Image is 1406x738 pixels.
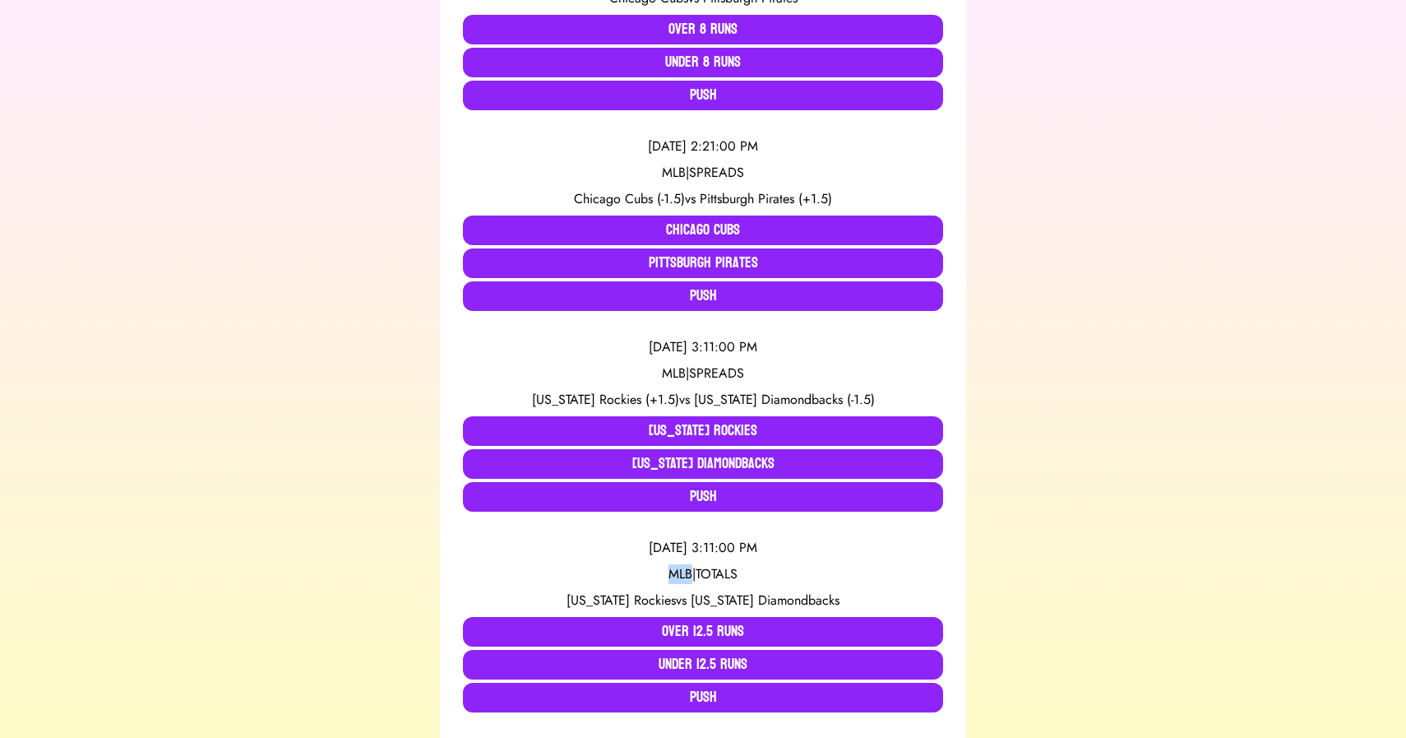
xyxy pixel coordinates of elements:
[463,390,943,410] div: vs
[463,683,943,712] button: Push
[463,416,943,446] button: [US_STATE] Rockies
[463,216,943,245] button: Chicago Cubs
[463,650,943,680] button: Under 12.5 Runs
[463,48,943,77] button: Under 8 Runs
[463,163,943,183] div: MLB | SPREADS
[463,364,943,383] div: MLB | SPREADS
[463,15,943,44] button: Over 8 Runs
[463,81,943,110] button: Push
[691,591,839,610] span: [US_STATE] Diamondbacks
[532,390,679,409] span: [US_STATE] Rockies (+1.5)
[463,449,943,479] button: [US_STATE] Diamondbacks
[694,390,875,409] span: [US_STATE] Diamondbacks (-1.5)
[700,189,832,208] span: Pittsburgh Pirates (+1.5)
[463,482,943,512] button: Push
[463,617,943,647] button: Over 12.5 Runs
[463,189,943,209] div: vs
[463,564,943,584] div: MLB | TOTALS
[463,248,943,278] button: Pittsburgh Pirates
[463,137,943,156] div: [DATE] 2:21:00 PM
[574,189,685,208] span: Chicago Cubs (-1.5)
[463,281,943,311] button: Push
[567,591,676,610] span: [US_STATE] Rockies
[463,337,943,357] div: [DATE] 3:11:00 PM
[463,538,943,558] div: [DATE] 3:11:00 PM
[463,591,943,610] div: vs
